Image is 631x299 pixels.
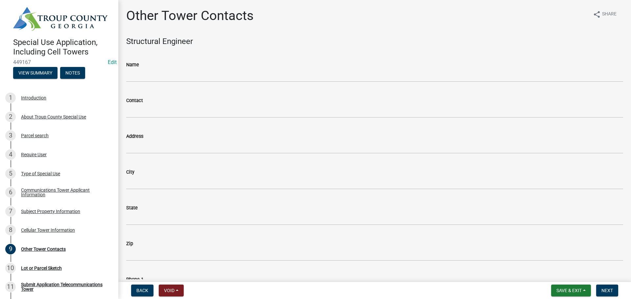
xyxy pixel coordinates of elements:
[5,130,16,141] div: 3
[21,115,86,119] div: About Troup County Special Use
[126,63,139,67] label: Name
[5,225,16,235] div: 8
[593,11,601,18] i: share
[131,285,153,296] button: Back
[126,134,143,139] label: Address
[602,11,617,18] span: Share
[21,171,60,176] div: Type of Special Use
[21,282,108,291] div: Submit Application Telecommunications Tower
[126,277,144,282] label: Phone 1
[13,67,58,79] button: View Summary
[5,93,16,103] div: 1
[588,8,622,21] button: shareShare
[126,98,143,103] label: Contact
[108,59,117,65] a: Edit
[21,188,108,197] div: Communications Tower Applicant Information
[13,71,58,76] wm-modal-confirm: Summary
[5,168,16,179] div: 5
[60,67,85,79] button: Notes
[136,288,148,293] span: Back
[21,133,49,138] div: Parcel search
[5,244,16,254] div: 9
[5,263,16,273] div: 10
[21,247,66,251] div: Other Tower Contacts
[126,37,623,46] h4: Structural Engineer
[5,206,16,217] div: 7
[556,288,582,293] span: Save & Exit
[13,59,105,65] span: 449167
[126,206,138,210] label: State
[126,242,133,246] label: Zip
[21,152,47,157] div: Require User
[21,209,80,214] div: Subject Property Information
[5,149,16,160] div: 4
[126,8,254,24] h1: Other Tower Contacts
[126,170,134,175] label: City
[13,7,108,31] img: Troup County, Georgia
[21,96,46,100] div: Introduction
[159,285,184,296] button: Void
[5,282,16,292] div: 11
[108,59,117,65] wm-modal-confirm: Edit Application Number
[596,285,618,296] button: Next
[601,288,613,293] span: Next
[21,228,75,232] div: Cellular Tower Information
[5,112,16,122] div: 2
[551,285,591,296] button: Save & Exit
[13,38,113,57] h4: Special Use Application, Including Cell Towers
[164,288,175,293] span: Void
[21,266,62,270] div: Lot or Parcel Sketch
[60,71,85,76] wm-modal-confirm: Notes
[5,187,16,198] div: 6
